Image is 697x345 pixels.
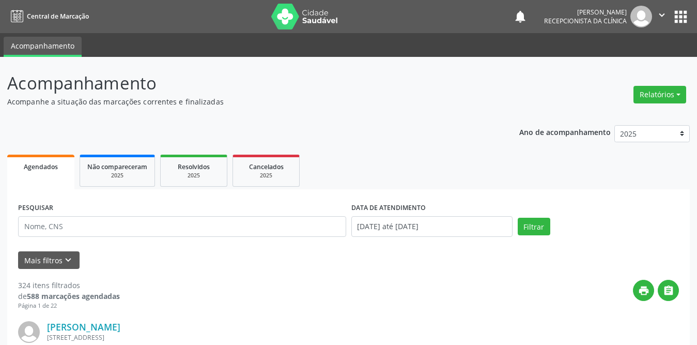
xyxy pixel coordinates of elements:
div: 2025 [240,172,292,179]
span: Cancelados [249,162,284,171]
button: notifications [513,9,528,24]
div: 324 itens filtrados [18,280,120,291]
i:  [656,9,668,21]
button:  [658,280,679,301]
button: apps [672,8,690,26]
i:  [663,285,674,296]
button: Filtrar [518,218,550,235]
strong: 588 marcações agendadas [27,291,120,301]
div: Página 1 de 22 [18,302,120,310]
span: Central de Marcação [27,12,89,21]
img: img [630,6,652,27]
input: Selecione um intervalo [351,216,513,237]
div: [PERSON_NAME] [544,8,627,17]
button: Mais filtroskeyboard_arrow_down [18,251,80,269]
label: DATA DE ATENDIMENTO [351,200,426,216]
div: [STREET_ADDRESS] [47,333,524,342]
a: [PERSON_NAME] [47,321,120,333]
button:  [652,6,672,27]
button: print [633,280,654,301]
span: Recepcionista da clínica [544,17,627,25]
a: Central de Marcação [7,8,89,25]
span: Não compareceram [87,162,147,171]
input: Nome, CNS [18,216,346,237]
i: keyboard_arrow_down [63,254,74,266]
div: 2025 [87,172,147,179]
label: PESQUISAR [18,200,53,216]
span: Resolvidos [178,162,210,171]
a: Acompanhamento [4,37,82,57]
button: Relatórios [633,86,686,103]
i: print [638,285,649,296]
span: Agendados [24,162,58,171]
p: Acompanhamento [7,70,485,96]
img: img [18,321,40,343]
div: 2025 [168,172,220,179]
div: de [18,291,120,302]
p: Ano de acompanhamento [519,125,611,138]
p: Acompanhe a situação das marcações correntes e finalizadas [7,96,485,107]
